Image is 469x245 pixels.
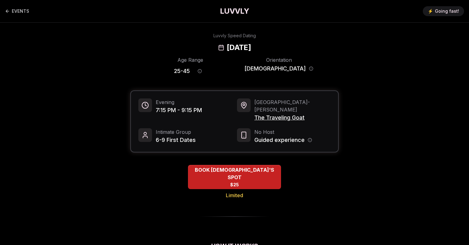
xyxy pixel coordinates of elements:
[226,192,243,199] span: Limited
[193,64,207,78] button: Age range information
[156,56,225,64] div: Age Range
[5,5,29,17] a: Back to events
[156,106,202,115] span: 7:15 PM - 9:15 PM
[308,138,312,142] button: Host information
[230,182,239,188] span: $25
[156,98,202,106] span: Evening
[227,43,251,52] h2: [DATE]
[435,8,459,14] span: Going fast!
[309,66,313,71] button: Orientation information
[188,166,281,181] span: BOOK [DEMOGRAPHIC_DATA]'S SPOT
[156,136,196,144] span: 6-9 First Dates
[254,98,331,113] span: [GEOGRAPHIC_DATA] - [PERSON_NAME]
[244,56,313,64] div: Orientation
[254,136,305,144] span: Guided experience
[213,33,256,39] div: Luvvly Speed Dating
[220,6,249,16] a: LUVVLY
[244,64,306,73] span: [DEMOGRAPHIC_DATA]
[156,128,196,136] span: Intimate Group
[428,8,433,14] span: ⚡️
[188,165,281,189] button: BOOK QUEER MEN'S SPOT - Limited
[174,67,190,75] span: 25 - 45
[254,128,312,136] span: No Host
[254,113,331,122] span: The Traveling Goat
